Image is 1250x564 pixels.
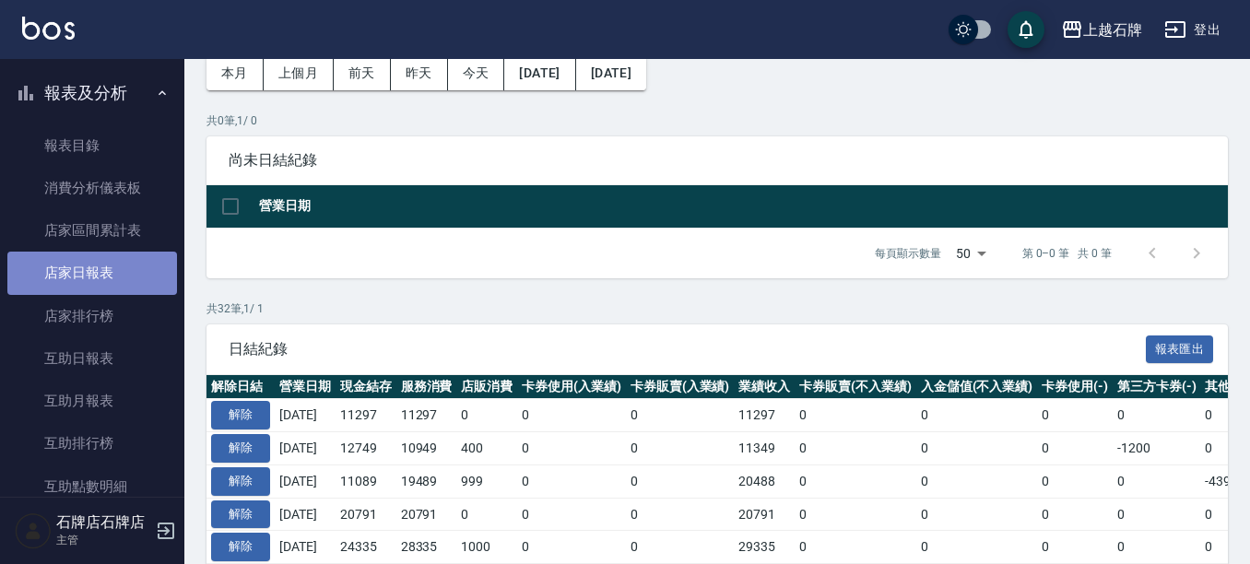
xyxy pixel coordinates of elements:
img: Logo [22,17,75,40]
a: 消費分析儀表板 [7,167,177,209]
button: [DATE] [576,56,646,90]
td: 0 [916,531,1038,564]
td: 11297 [734,399,795,432]
h5: 石牌店石牌店 [56,513,150,532]
td: 0 [517,432,626,465]
td: 0 [626,464,735,498]
button: 解除 [211,401,270,429]
th: 業績收入 [734,375,795,399]
td: 19489 [396,464,457,498]
td: [DATE] [275,531,336,564]
button: 上個月 [264,56,334,90]
td: 29335 [734,531,795,564]
td: 0 [626,432,735,465]
button: 解除 [211,467,270,496]
td: [DATE] [275,432,336,465]
th: 店販消費 [456,375,517,399]
td: 20791 [396,498,457,531]
td: 0 [517,498,626,531]
td: 0 [916,464,1038,498]
div: 50 [949,229,993,278]
button: 前天 [334,56,391,90]
span: 尚未日結紀錄 [229,151,1206,170]
td: 20488 [734,464,795,498]
td: 11297 [396,399,457,432]
td: 0 [1113,399,1201,432]
td: 11297 [336,399,396,432]
th: 卡券使用(-) [1037,375,1113,399]
th: 解除日結 [206,375,275,399]
th: 卡券販賣(入業績) [626,375,735,399]
p: 第 0–0 筆 共 0 筆 [1022,245,1112,262]
th: 營業日期 [254,185,1228,229]
button: 登出 [1157,13,1228,47]
button: 解除 [211,434,270,463]
td: 20791 [734,498,795,531]
button: 解除 [211,500,270,529]
td: 0 [1113,498,1201,531]
td: -1200 [1113,432,1201,465]
td: 0 [795,399,916,432]
td: 0 [795,498,916,531]
td: [DATE] [275,464,336,498]
span: 日結紀錄 [229,340,1146,358]
td: 0 [626,498,735,531]
td: 0 [626,399,735,432]
button: 上越石牌 [1054,11,1150,49]
button: 報表匯出 [1146,335,1214,364]
td: 0 [1113,464,1201,498]
td: 0 [916,498,1038,531]
th: 卡券使用(入業績) [517,375,626,399]
td: [DATE] [275,399,336,432]
a: 互助排行榜 [7,422,177,464]
td: 20791 [336,498,396,531]
button: 本月 [206,56,264,90]
th: 服務消費 [396,375,457,399]
td: 0 [1037,432,1113,465]
td: 0 [795,531,916,564]
a: 互助日報表 [7,337,177,380]
p: 共 32 筆, 1 / 1 [206,300,1228,317]
button: 報表及分析 [7,69,177,117]
td: 0 [1037,531,1113,564]
td: 0 [517,531,626,564]
p: 共 0 筆, 1 / 0 [206,112,1228,129]
p: 每頁顯示數量 [875,245,941,262]
td: 0 [1037,399,1113,432]
td: 11089 [336,464,396,498]
th: 營業日期 [275,375,336,399]
a: 店家排行榜 [7,295,177,337]
div: 上越石牌 [1083,18,1142,41]
button: [DATE] [504,56,575,90]
td: 1000 [456,531,517,564]
th: 第三方卡券(-) [1113,375,1201,399]
td: 0 [456,498,517,531]
a: 互助月報表 [7,380,177,422]
a: 店家日報表 [7,252,177,294]
button: save [1008,11,1044,48]
td: 0 [795,464,916,498]
a: 報表目錄 [7,124,177,167]
td: 400 [456,432,517,465]
button: 今天 [448,56,505,90]
a: 店家區間累計表 [7,209,177,252]
td: 0 [517,464,626,498]
th: 現金結存 [336,375,396,399]
td: 0 [795,432,916,465]
td: 0 [626,531,735,564]
button: 昨天 [391,56,448,90]
td: 0 [517,399,626,432]
td: 24335 [336,531,396,564]
td: 0 [1037,464,1113,498]
td: 28335 [396,531,457,564]
button: 解除 [211,533,270,561]
td: 10949 [396,432,457,465]
th: 入金儲值(不入業績) [916,375,1038,399]
td: 12749 [336,432,396,465]
img: Person [15,512,52,549]
td: 0 [1037,498,1113,531]
a: 報表匯出 [1146,339,1214,357]
td: 0 [916,432,1038,465]
td: 0 [456,399,517,432]
td: 0 [916,399,1038,432]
